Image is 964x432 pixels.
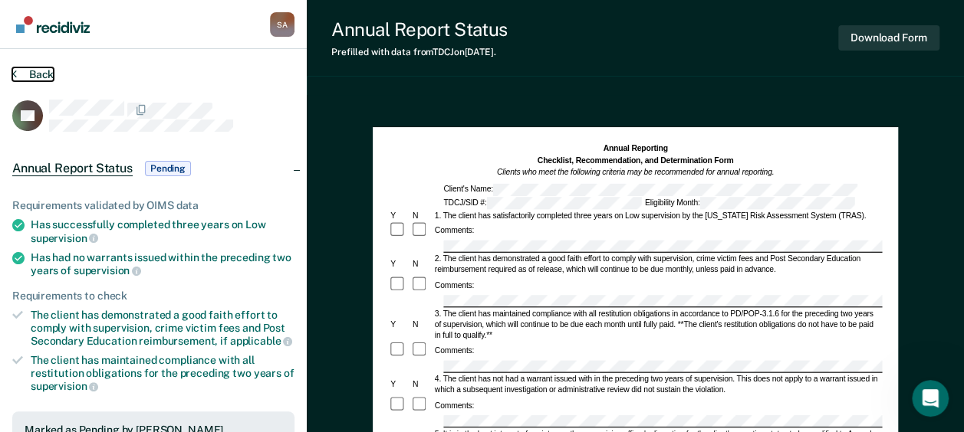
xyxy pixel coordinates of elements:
div: N [410,379,433,390]
div: Comments: [433,280,475,290]
span: supervision [74,264,141,277]
div: The client has demonstrated a good faith effort to comply with supervision, crime victim fees and... [31,309,294,348]
div: 3. The client has maintained compliance with all restitution obligations in accordance to PD/POP-... [433,309,882,341]
button: Download Form [838,25,939,51]
div: Requirements to check [12,290,294,303]
div: Annual Report Status [331,18,507,41]
div: Y [388,210,410,221]
img: Recidiviz [16,16,90,33]
div: Comments: [433,400,475,411]
span: supervision [31,380,98,392]
div: Y [388,319,410,330]
div: Comments: [433,345,475,356]
strong: Annual Reporting [603,144,667,153]
div: The client has maintained compliance with all restitution obligations for the preceding two years of [31,354,294,393]
div: TDCJ/SID #: [442,197,643,209]
div: Requirements validated by OIMS data [12,199,294,212]
div: Y [388,379,410,390]
div: N [410,260,433,270]
div: Comments: [433,225,475,236]
div: Eligibility Month: [643,197,856,209]
div: Prefilled with data from TDCJ on [DATE] . [331,47,507,57]
em: Clients who meet the following criteria may be recommended for annual reporting. [496,168,773,177]
span: Pending [145,161,191,176]
div: S A [270,12,294,37]
div: Has had no warrants issued within the preceding two years of [31,251,294,277]
div: N [410,210,433,221]
strong: Checklist, Recommendation, and Determination Form [537,156,733,165]
span: supervision [31,232,98,244]
div: Y [388,260,410,270]
div: 1. The client has satisfactorily completed three years on Low supervision by the [US_STATE] Risk ... [433,210,882,221]
div: Client's Name: [442,183,859,195]
span: applicable [230,335,292,347]
div: 4. The client has not had a warrant issued with in the preceding two years of supervision. This d... [433,374,882,395]
span: Annual Report Status [12,161,133,176]
div: 2. The client has demonstrated a good faith effort to comply with supervision, crime victim fees ... [433,254,882,276]
iframe: Intercom live chat [912,380,949,417]
button: Profile dropdown button [270,12,294,37]
div: N [410,319,433,330]
div: Has successfully completed three years on Low [31,218,294,244]
button: Back [12,67,54,81]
